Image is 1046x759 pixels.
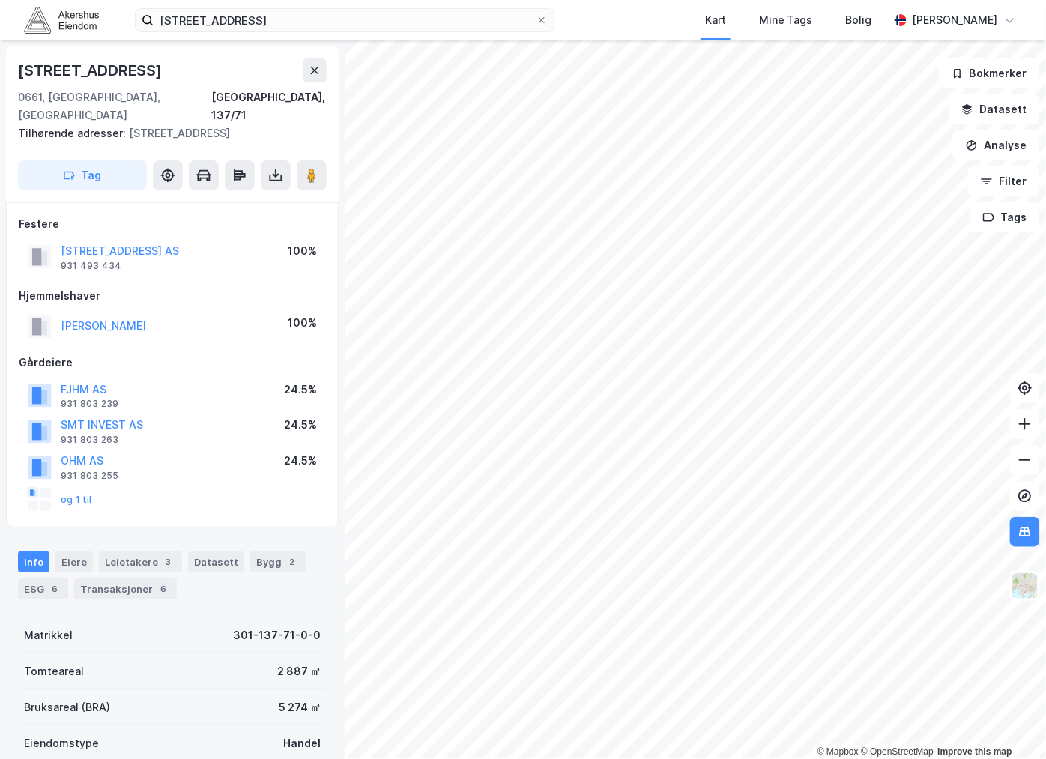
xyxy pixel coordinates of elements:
div: 5 274 ㎡ [279,698,321,716]
input: Søk på adresse, matrikkel, gårdeiere, leietakere eller personer [154,9,536,31]
button: Tag [18,160,147,190]
button: Filter [968,166,1040,196]
button: Tags [970,202,1040,232]
div: Datasett [188,551,244,572]
div: Bolig [846,11,872,29]
div: 6 [156,581,171,596]
div: 301-137-71-0-0 [233,626,321,644]
div: Handel [283,734,321,752]
div: 24.5% [284,381,317,399]
div: 931 803 239 [61,398,118,410]
div: ESG [18,578,68,599]
div: Festere [19,215,326,233]
div: [STREET_ADDRESS] [18,124,315,142]
iframe: Chat Widget [971,687,1046,759]
div: Gårdeiere [19,354,326,372]
div: 24.5% [284,452,317,470]
div: 931 803 263 [61,434,118,446]
div: Tomteareal [24,662,84,680]
div: [STREET_ADDRESS] [18,58,165,82]
a: OpenStreetMap [861,746,934,757]
div: Transaksjoner [74,578,177,599]
div: [GEOGRAPHIC_DATA], 137/71 [211,88,327,124]
img: akershus-eiendom-logo.9091f326c980b4bce74ccdd9f866810c.svg [24,7,99,33]
div: 931 803 255 [61,470,118,482]
div: Eiendomstype [24,734,99,752]
div: 931 493 434 [61,260,121,272]
div: Kontrollprogram for chat [971,687,1046,759]
button: Bokmerker [939,58,1040,88]
div: 100% [288,242,317,260]
button: Datasett [949,94,1040,124]
div: [PERSON_NAME] [913,11,998,29]
a: Improve this map [938,746,1012,757]
div: 100% [288,314,317,332]
div: 0661, [GEOGRAPHIC_DATA], [GEOGRAPHIC_DATA] [18,88,211,124]
div: Hjemmelshaver [19,287,326,305]
span: Tilhørende adresser: [18,127,129,139]
div: 24.5% [284,416,317,434]
div: 2 [285,554,300,569]
div: Mine Tags [759,11,813,29]
a: Mapbox [817,746,859,757]
div: Eiere [55,551,93,572]
div: Matrikkel [24,626,73,644]
img: Z [1011,572,1039,600]
button: Analyse [953,130,1040,160]
div: Bruksareal (BRA) [24,698,110,716]
div: 3 [161,554,176,569]
div: Bygg [250,551,306,572]
div: 2 887 ㎡ [277,662,321,680]
div: Info [18,551,49,572]
div: 6 [47,581,62,596]
div: Kart [705,11,726,29]
div: Leietakere [99,551,182,572]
